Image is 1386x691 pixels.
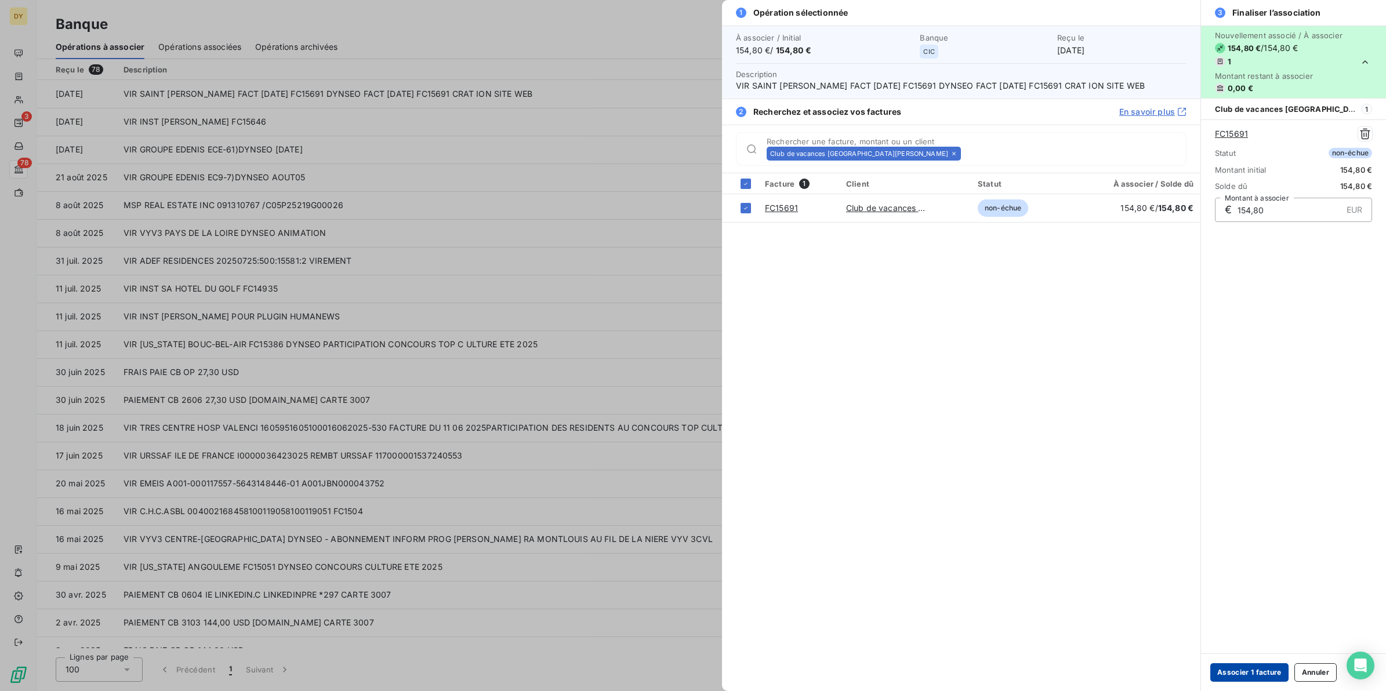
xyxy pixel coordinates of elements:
span: 154,80 € [1158,203,1193,213]
span: Description [736,70,778,79]
span: 1 [1228,57,1231,66]
span: 1 [736,8,746,18]
span: Finaliser l’association [1232,7,1320,19]
span: Recherchez et associez vos factures [753,106,901,118]
span: 2 [736,107,746,117]
button: Annuler [1294,663,1337,682]
span: Montant restant à associer [1215,71,1343,81]
div: Facture [765,179,832,189]
a: FC15691 [765,203,798,213]
input: placeholder [966,148,1186,159]
div: Open Intercom Messenger [1347,652,1374,679]
span: Statut [1215,148,1236,158]
span: 154,80 € [1340,181,1372,191]
span: 1 [799,179,810,189]
span: Opération sélectionnée [753,7,848,19]
span: VIR SAINT [PERSON_NAME] FACT [DATE] FC15691 DYNSEO FACT [DATE] FC15691 CRAT ION SITE WEB [736,80,1187,92]
span: Banque [920,33,1050,42]
span: 154,80 € [1340,165,1372,174]
span: 3 [1215,8,1225,18]
button: Associer 1 facture [1210,663,1289,682]
div: [DATE] [1057,33,1187,56]
span: Reçu le [1057,33,1187,42]
span: Montant initial [1215,165,1266,174]
span: 1 [1362,104,1372,114]
span: 154,80 € / [736,45,913,56]
span: CIC [923,48,934,55]
span: À associer / Initial [736,33,913,42]
a: En savoir plus [1119,106,1187,118]
span: 154,80 € [776,45,811,55]
a: FC15691 [1215,128,1248,140]
span: 154,80 € [1228,43,1261,53]
span: Nouvellement associé / À associer [1215,31,1343,40]
div: À associer / Solde dû [1075,179,1193,188]
span: Club de vacances [GEOGRAPHIC_DATA][PERSON_NAME] [770,150,948,157]
span: 0,00 € [1228,83,1253,93]
span: Solde dû [1215,181,1247,191]
span: non-échue [978,199,1028,217]
span: non-échue [1329,148,1372,158]
div: Statut [978,179,1061,188]
span: 154,80 € / [1120,203,1193,213]
a: Club de vacances [GEOGRAPHIC_DATA][PERSON_NAME] [846,203,1071,213]
div: Client [846,179,964,188]
span: / 154,80 € [1261,42,1298,54]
